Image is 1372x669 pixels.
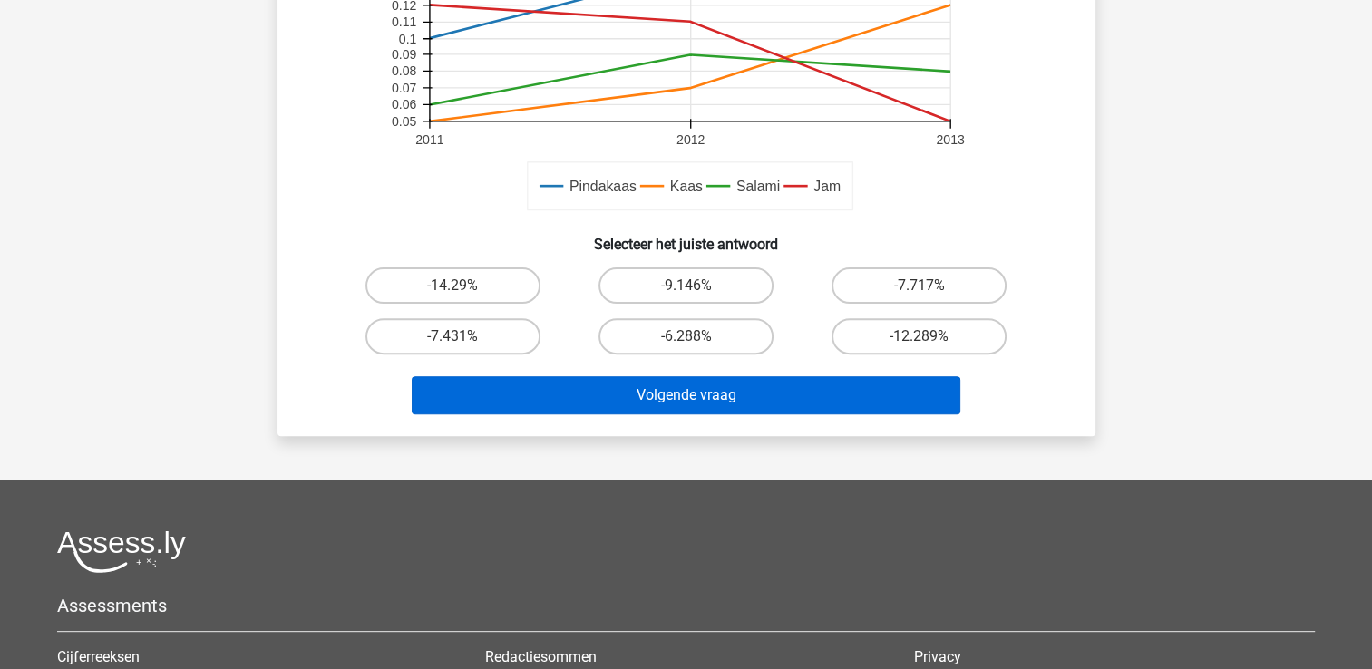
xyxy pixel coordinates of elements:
label: -14.29% [365,267,540,304]
text: 2012 [676,132,704,147]
label: -6.288% [598,318,774,354]
h6: Selecteer het juiste antwoord [307,221,1066,253]
button: Volgende vraag [412,376,960,414]
text: 2013 [936,132,964,147]
text: 0.11 [391,15,416,29]
label: -7.431% [365,318,540,354]
text: 0.05 [391,114,416,129]
h5: Assessments [57,595,1315,616]
a: Privacy [914,648,961,665]
img: Assessly logo [57,530,186,573]
label: -12.289% [832,318,1007,354]
text: 0.07 [391,81,416,95]
text: 0.08 [391,64,416,79]
label: -9.146% [598,267,774,304]
a: Redactiesommen [485,648,597,665]
label: -7.717% [832,267,1007,304]
a: Cijferreeksen [57,648,140,665]
text: Salami [735,179,779,194]
text: Kaas [669,179,702,194]
text: 0.09 [391,47,416,62]
text: 0.1 [398,32,416,46]
text: 0.06 [391,97,416,111]
text: Pindakaas [569,179,636,194]
text: 2011 [415,132,443,147]
text: Jam [813,179,841,194]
